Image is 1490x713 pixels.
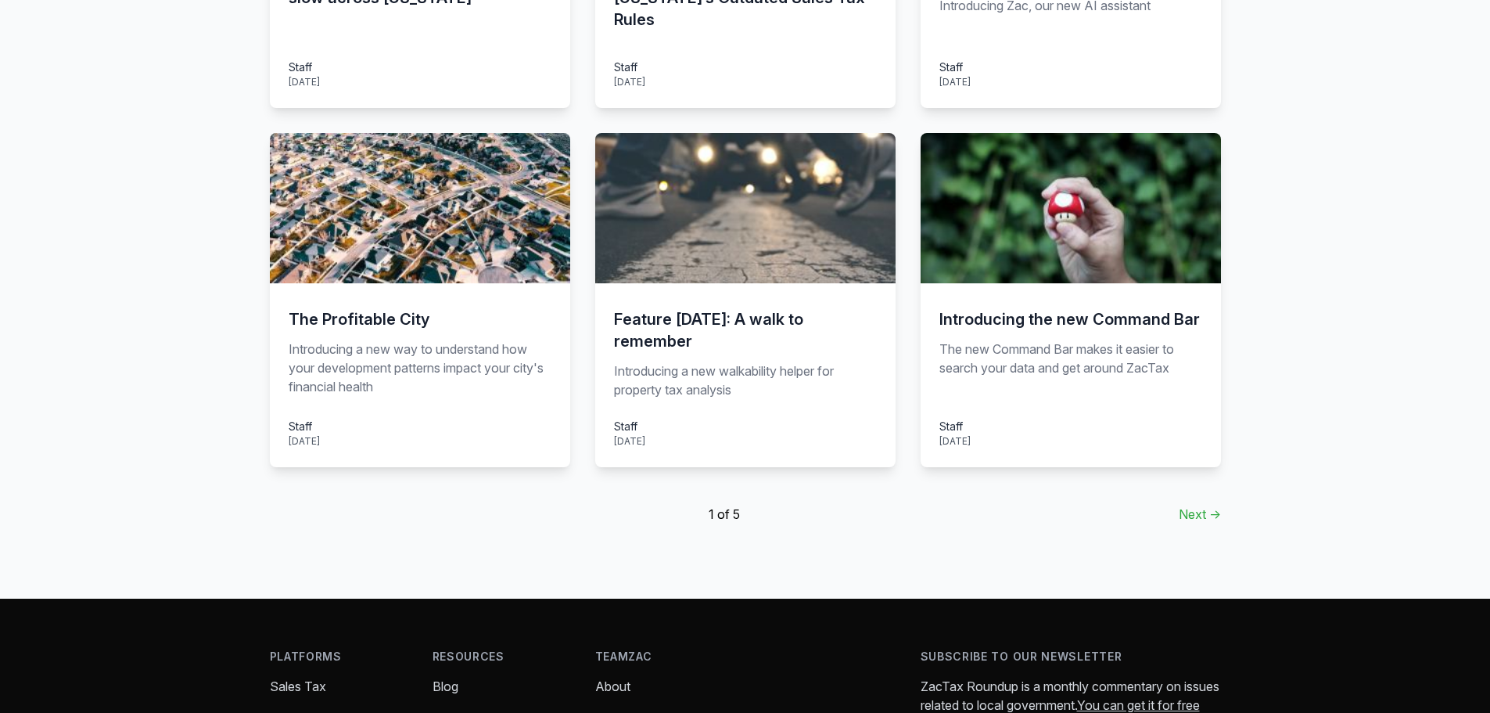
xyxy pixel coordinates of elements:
img: sfr-neighborhood.jpg [270,133,570,283]
div: Staff [614,59,645,75]
p: Introducing a new walkability helper for property tax analysis [614,362,877,399]
h4: Platforms [270,649,408,664]
span: 1 of 5 [709,505,740,524]
h3: The Profitable City [289,308,551,330]
h3: Introducing the new Command Bar [939,308,1202,330]
time: [DATE] [289,435,320,447]
img: walkability-zones.jpg [595,133,896,283]
div: Staff [939,418,971,434]
a: Sales Tax [270,679,326,694]
a: Blog [433,679,458,694]
time: [DATE] [939,76,971,88]
a: Next → [1179,505,1221,524]
time: [DATE] [614,76,645,88]
a: Introducing the new Command Bar The new Command Bar makes it easier to search your data and get a... [921,133,1221,467]
a: Feature [DATE]: A walk to remember Introducing a new walkability helper for property tax analysis... [595,133,896,467]
div: Staff [614,418,645,434]
p: Introducing a new way to understand how your development patterns impact your city's financial he... [289,340,551,399]
time: [DATE] [289,76,320,88]
div: Staff [289,59,320,75]
h4: Resources [433,649,570,664]
div: Staff [939,59,971,75]
h3: Feature [DATE]: A walk to remember [614,308,877,352]
time: [DATE] [939,435,971,447]
p: The new Command Bar makes it easier to search your data and get around ZacTax [939,340,1202,399]
time: [DATE] [614,435,645,447]
h4: Subscribe to our newsletter [921,649,1221,664]
img: level-up-command-bar.jpg [921,133,1221,283]
div: Staff [289,418,320,434]
h4: TeamZac [595,649,733,664]
a: The Profitable City Introducing a new way to understand how your development patterns impact your... [270,133,570,467]
a: About [595,679,630,694]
